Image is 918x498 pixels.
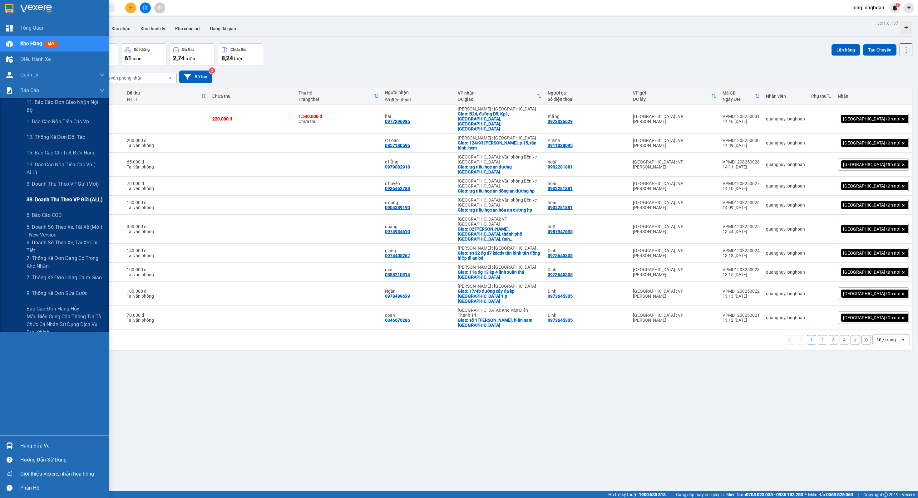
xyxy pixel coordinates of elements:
div: 0857180596 [385,143,410,148]
div: [PERSON_NAME] : [GEOGRAPHIC_DATA] [458,284,541,289]
div: VPMD1208250027 [723,181,760,186]
div: VPMD1208250021 [723,313,760,318]
button: Bộ lọc [179,71,212,83]
span: 1B. Báo cáo nộp tiền các vp ( ALL) [27,161,105,176]
img: warehouse-icon [6,72,13,78]
div: Phụ thu [811,94,827,99]
div: ĐC giao [458,97,536,102]
span: 5. Báo cáo COD [27,211,62,219]
div: Phản hồi [20,483,105,493]
div: 100.000 đ [127,267,206,272]
div: 0902281881 [548,164,573,169]
span: long.longhoan [847,4,889,12]
span: 15. Báo cáo chi tiết đơn hàng [27,149,96,157]
div: 0987947695 [548,229,573,234]
button: file-add [140,2,151,13]
div: doan [385,313,452,318]
div: Số điện thoại [385,97,452,102]
span: [GEOGRAPHIC_DATA] tận nơi [843,162,900,167]
img: solution-icon [6,87,13,94]
span: aim [157,6,162,10]
span: Miền Nam [726,491,803,498]
img: warehouse-icon [6,41,13,47]
div: c huyền [385,181,452,186]
th: Toggle SortBy [719,88,763,105]
div: VPMD1208250023 [723,267,760,272]
span: mới [45,41,57,47]
span: file-add [143,6,147,10]
button: Lên hàng [832,44,860,56]
div: 0902281881 [548,205,573,210]
div: Tại văn phòng [127,186,206,191]
div: hoài [548,159,627,164]
div: 200.000 đ [127,138,206,143]
div: [GEOGRAPHIC_DATA] : VP [PERSON_NAME] [633,138,716,148]
div: ver 1.8.137 [877,20,898,27]
div: Số lượng [134,47,150,52]
div: Giao: trg tiểu học an đồng an dương hp [458,188,541,193]
div: [GEOGRAPHIC_DATA] : VP [PERSON_NAME] [633,289,716,299]
div: Giao: 02 Trương Quang Giao, phường Chánh Lộ, thành phố Quảng Ngãi, tỉnh Quảng Ngai [458,227,541,242]
span: question-circle [7,457,12,463]
img: icon-new-feature [892,5,898,11]
svg: open [168,76,173,81]
div: 10 / trang [876,337,896,343]
div: 0973036629 [548,119,573,124]
div: 0973645305 [548,253,573,258]
div: 0973645305 [548,272,573,277]
button: Hàng đã giao [205,21,241,36]
span: Mẫu biểu cung cấp thông tin tổ chức cá nhân sử dụng dịch vụ bưu chính [27,313,105,336]
span: 5. Doanh số theo xe, tài xế (mới) - New version [27,223,105,239]
div: 100.000 đ [127,289,206,294]
div: Tại văn phòng [127,143,206,148]
sup: 2 [209,67,215,74]
div: Giao: trg tiểu học an dương hải phòng [458,164,541,174]
div: quanghuy.longhoan [766,315,805,320]
div: 1.540.000 đ [299,114,378,119]
div: 220.000 đ [212,116,292,121]
span: | [670,491,671,498]
img: warehouse-icon [6,56,13,63]
div: Chưa thu [299,114,378,124]
div: Tại văn phòng [127,253,206,258]
div: [PERSON_NAME] : [GEOGRAPHIC_DATA] [458,135,541,140]
div: Nhân viên [766,94,805,99]
div: quanghuy.longhoan [766,183,805,188]
th: Toggle SortBy [455,88,545,105]
span: [GEOGRAPHIC_DATA] tận nơi [843,140,900,146]
div: [GEOGRAPHIC_DATA] : VP [PERSON_NAME] [633,200,716,210]
div: [PERSON_NAME] : [GEOGRAPHIC_DATA] [458,106,541,111]
strong: 1900 633 818 [639,492,666,497]
div: 14:46 [DATE] [723,119,760,124]
div: Tại văn phòng [127,164,206,169]
div: Giao: 17/4b đường cây đa kp tân phú 1 p tân bình dĩ an bình dương [458,289,541,304]
span: notification [7,471,12,477]
span: 9. Thống kê đơn sửa cước [27,289,87,297]
span: 12. Thống kê đơn đối tác [27,133,85,141]
div: 0974934610 [385,229,410,234]
div: Mã GD [723,90,755,95]
span: ... [510,237,514,242]
div: 150.000 đ [127,200,206,205]
div: VP nhận [458,90,536,95]
img: dashboard-icon [6,25,13,32]
span: 8,24 [221,54,233,62]
div: 140.000 đ [127,248,206,253]
span: Hỗ trợ kỹ thuật: [608,491,666,498]
div: [GEOGRAPHIC_DATA] : VP [PERSON_NAME] [633,248,716,258]
span: 3. Doanh Thu theo VP Gửi (mới) [27,180,99,188]
div: VPMD1208250022 [723,289,760,294]
div: 0388210314 [385,272,410,277]
div: Đã thu [127,90,201,95]
div: Giao: B24, đường D5, Kp1, Bửu Long, Biên Hoà, Đồng Nai [458,111,541,131]
div: Dinh [548,313,627,318]
div: quanghuy.longhoan [766,203,805,207]
div: 13:15 [DATE] [723,272,760,277]
span: 2,74 [173,54,185,62]
span: ⚪️ [805,493,807,496]
span: [GEOGRAPHIC_DATA] tận nơi [843,315,900,320]
button: caret-down [903,2,914,13]
div: 0902281881 [548,186,573,191]
span: triệu [234,56,244,61]
span: [GEOGRAPHIC_DATA] tận nơi [843,226,900,232]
